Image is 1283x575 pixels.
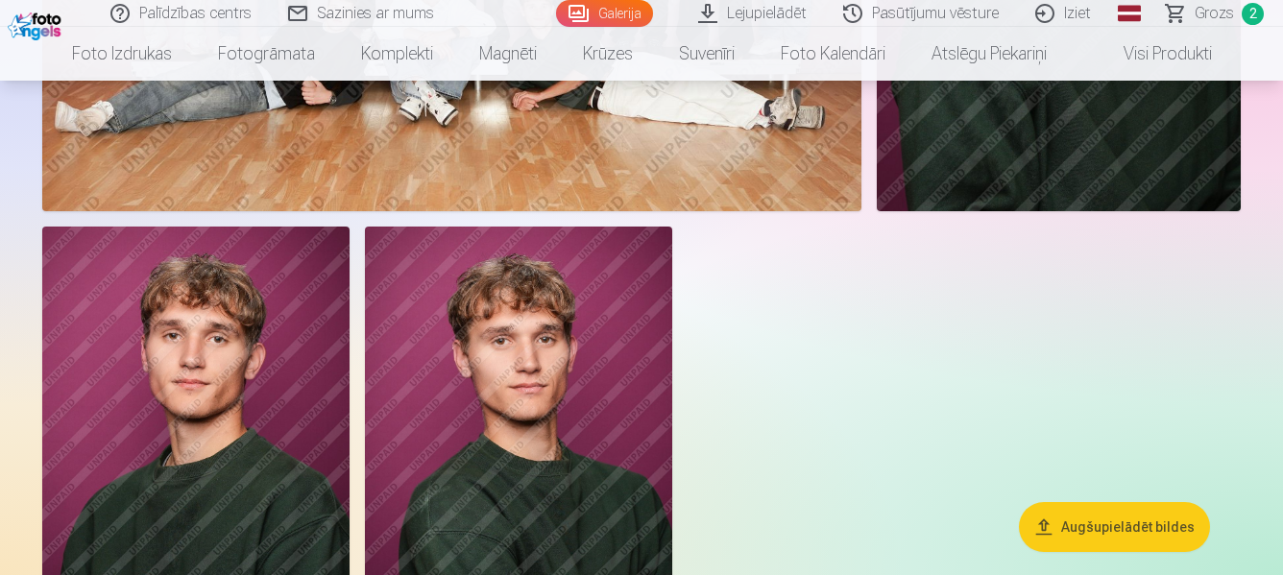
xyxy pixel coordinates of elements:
span: Grozs [1195,2,1234,25]
a: Foto kalendāri [758,27,908,81]
button: Augšupielādēt bildes [1019,502,1210,552]
a: Magnēti [456,27,560,81]
a: Komplekti [338,27,456,81]
a: Suvenīri [656,27,758,81]
a: Foto izdrukas [49,27,195,81]
a: Krūzes [560,27,656,81]
a: Fotogrāmata [195,27,338,81]
a: Atslēgu piekariņi [908,27,1070,81]
a: Visi produkti [1070,27,1235,81]
span: 2 [1242,3,1264,25]
img: /fa1 [8,8,66,40]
